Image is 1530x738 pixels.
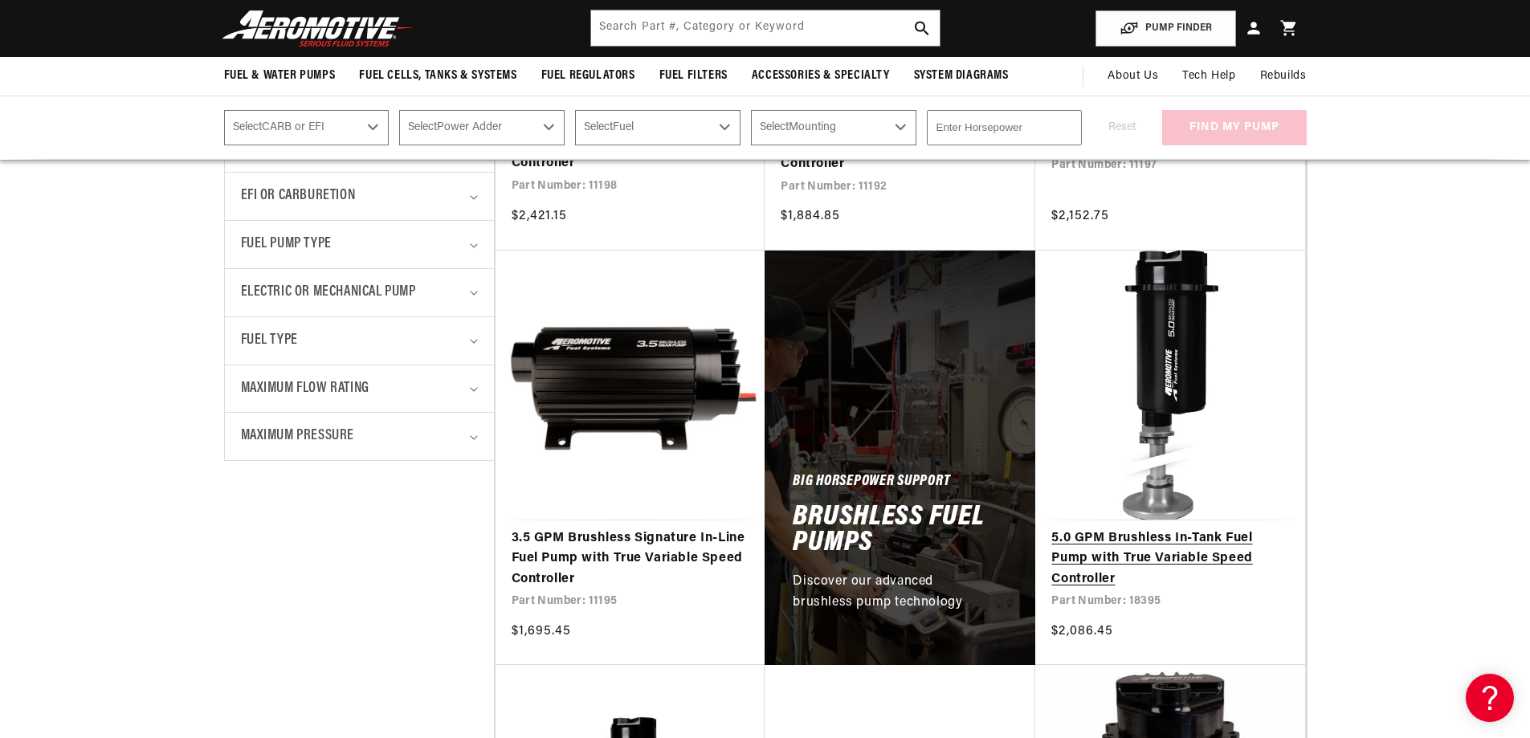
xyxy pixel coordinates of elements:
span: Fuel Cells, Tanks & Systems [359,67,516,84]
p: Discover our advanced brushless pump technology [793,572,989,613]
summary: Fuel Pump Type (0 selected) [241,221,478,268]
span: Fuel & Water Pumps [224,67,336,84]
summary: EFI or Carburetion (0 selected) [241,173,478,220]
summary: Tech Help [1170,57,1247,96]
h5: Big Horsepower Support [793,476,950,489]
summary: Fuel Filters [647,57,740,95]
summary: Electric or Mechanical Pump (0 selected) [241,269,478,316]
a: 5.0 GPM Brushless In-Line Fuel Pump with True Variable Speed Controller [781,113,1019,175]
summary: Rebuilds [1248,57,1319,96]
span: EFI or Carburetion [241,185,356,208]
a: About Us [1095,57,1170,96]
span: About Us [1108,70,1158,82]
button: search button [904,10,940,46]
span: Maximum Flow Rating [241,377,369,401]
span: Tech Help [1182,67,1235,85]
select: Power Adder [399,110,565,145]
a: 3.5 GPM Brushless Signature In-Line Fuel Pump with True Variable Speed Controller [512,528,749,590]
span: System Diagrams [914,67,1009,84]
button: PUMP FINDER [1095,10,1236,47]
summary: Accessories & Specialty [740,57,902,95]
span: Fuel Type [241,329,298,353]
span: Fuel Filters [659,67,728,84]
input: Search by Part Number, Category or Keyword [591,10,940,46]
summary: System Diagrams [902,57,1021,95]
summary: Fuel Cells, Tanks & Systems [347,57,528,95]
h2: Brushless Fuel Pumps [793,505,1007,556]
a: 10.0 GPM Brushless In-Line Fuel Pump with True Variable Speed Controller [512,112,749,174]
span: Accessories & Specialty [752,67,890,84]
summary: Fuel & Water Pumps [212,57,348,95]
select: CARB or EFI [224,110,390,145]
img: Aeromotive [218,10,418,47]
summary: Maximum Pressure (0 selected) [241,413,478,460]
a: 5.0 GPM Brushless In-Tank Fuel Pump with True Variable Speed Controller [1051,528,1289,590]
select: Mounting [751,110,916,145]
span: Fuel Regulators [541,67,635,84]
span: Electric or Mechanical Pump [241,281,416,304]
select: Fuel [575,110,741,145]
span: Maximum Pressure [241,425,355,448]
span: Fuel Pump Type [241,233,332,256]
summary: Fuel Regulators [529,57,647,95]
summary: Maximum Flow Rating (0 selected) [241,365,478,413]
summary: Fuel Type (0 selected) [241,317,478,365]
input: Enter Horsepower [927,110,1082,145]
span: Rebuilds [1260,67,1307,85]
